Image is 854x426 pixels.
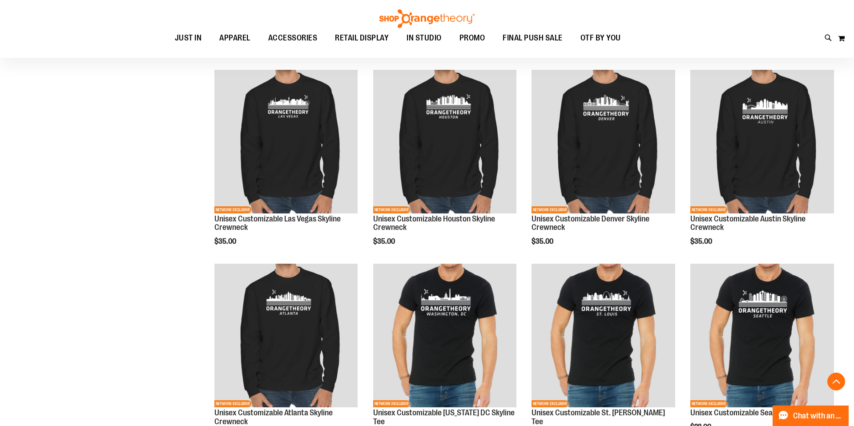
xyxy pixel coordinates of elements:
img: Product image for Unisex Customizable Washington DC Skyline Tee [373,264,517,407]
span: FINAL PUSH SALE [503,28,563,48]
span: IN STUDIO [407,28,442,48]
span: PROMO [459,28,485,48]
span: $35.00 [373,237,396,245]
span: NETWORK EXCLUSIVE [532,400,568,407]
span: ACCESSORIES [268,28,318,48]
a: Product image for Unisex Customizable Denver Skyline CrewneckNETWORK EXCLUSIVE [532,70,675,215]
button: Chat with an Expert [773,406,849,426]
a: Product image for Unisex Customizable Houston Skyline CrewneckNETWORK EXCLUSIVE [373,70,517,215]
div: product [686,65,838,268]
a: Product image for Unisex Customizable Washington DC Skyline TeeNETWORK EXCLUSIVE [373,264,517,409]
img: Product image for Unisex Customizable Las Vegas Skyline Crewneck [214,70,358,213]
span: APPAREL [219,28,250,48]
div: product [210,65,363,268]
span: NETWORK EXCLUSIVE [214,206,251,213]
span: NETWORK EXCLUSIVE [214,400,251,407]
a: Unisex Customizable Las Vegas Skyline Crewneck [214,214,341,232]
span: $35.00 [214,237,238,245]
a: Product image for Unisex Customizable Las Vegas Skyline CrewneckNETWORK EXCLUSIVE [214,70,358,215]
div: product [527,65,680,268]
span: $35.00 [690,237,713,245]
a: Product image for Unisex Customizable Atlanta Skyline CrewneckNETWORK EXCLUSIVE [214,264,358,409]
img: Product image for Unisex Customizable Denver Skyline Crewneck [532,70,675,213]
button: Back To Top [827,373,845,390]
a: Product image for Unisex Customizable Austin Skyline CrewneckNETWORK EXCLUSIVE [690,70,834,215]
a: Unisex Customizable St. [PERSON_NAME] Tee [532,408,665,426]
span: NETWORK EXCLUSIVE [373,400,410,407]
a: Unisex Customizable [US_STATE] DC Skyline Tee [373,408,515,426]
div: product [369,65,521,268]
span: JUST IN [175,28,202,48]
span: $35.00 [532,237,555,245]
a: Unisex Customizable Denver Skyline Crewneck [532,214,649,232]
a: Unisex Customizable Seattle Skyline Tee [690,408,822,417]
a: Unisex Customizable Houston Skyline Crewneck [373,214,495,232]
img: Product image for Unisex Customizable St. Louis Skyline Tee [532,264,675,407]
span: OTF BY YOU [580,28,621,48]
a: Product image for Unisex Customizable Seattle Skyline TeeNETWORK EXCLUSIVE [690,264,834,409]
img: Product image for Unisex Customizable Houston Skyline Crewneck [373,70,517,213]
img: Product image for Unisex Customizable Seattle Skyline Tee [690,264,834,407]
img: Shop Orangetheory [378,9,476,28]
span: RETAIL DISPLAY [335,28,389,48]
a: Unisex Customizable Austin Skyline Crewneck [690,214,806,232]
span: NETWORK EXCLUSIVE [373,206,410,213]
img: Product image for Unisex Customizable Atlanta Skyline Crewneck [214,264,358,407]
img: Product image for Unisex Customizable Austin Skyline Crewneck [690,70,834,213]
span: NETWORK EXCLUSIVE [690,206,727,213]
span: Chat with an Expert [793,412,843,420]
span: NETWORK EXCLUSIVE [532,206,568,213]
a: Product image for Unisex Customizable St. Louis Skyline TeeNETWORK EXCLUSIVE [532,264,675,409]
a: Unisex Customizable Atlanta Skyline Crewneck [214,408,333,426]
span: NETWORK EXCLUSIVE [690,400,727,407]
